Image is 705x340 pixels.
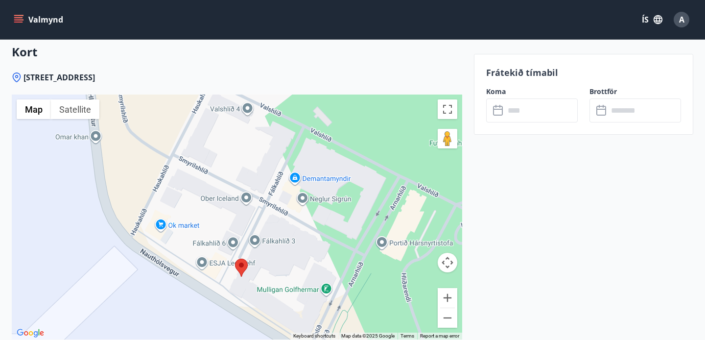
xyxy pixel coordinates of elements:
button: ÍS [636,11,668,28]
label: Brottför [589,87,681,97]
a: Terms (opens in new tab) [400,333,414,339]
button: Map camera controls [438,253,457,272]
h3: Kort [12,44,462,60]
a: Open this area in Google Maps (opens a new window) [14,327,47,340]
span: A [679,14,684,25]
img: Google [14,327,47,340]
label: Koma [486,87,578,97]
button: A [670,8,693,31]
button: Zoom out [438,308,457,328]
button: Show satellite imagery [51,99,99,119]
button: Zoom in [438,288,457,308]
button: Toggle fullscreen view [438,99,457,119]
button: Drag Pegman onto the map to open Street View [438,129,457,148]
button: menu [12,11,67,28]
span: [STREET_ADDRESS] [23,72,95,83]
span: Map data ©2025 Google [341,333,395,339]
button: Show street map [17,99,51,119]
a: Report a map error [420,333,459,339]
p: Frátekið tímabil [486,66,681,79]
button: Keyboard shortcuts [293,333,335,340]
